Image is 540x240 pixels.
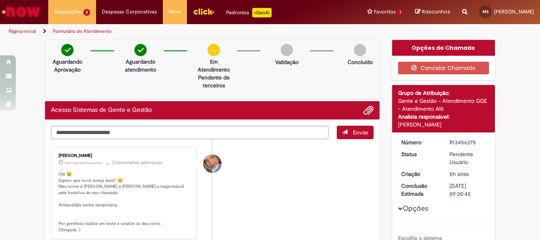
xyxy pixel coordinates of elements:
[54,8,82,16] span: Requisições
[337,126,374,139] button: Enviar
[121,58,160,74] p: Aguardando atendimento
[6,24,354,39] ul: Trilhas de página
[397,9,403,16] span: 1
[422,8,450,15] span: Rascunhos
[392,40,495,56] div: Opções do Chamado
[398,97,489,113] div: Gente e Gestão - Atendimento GGE - Atendimento Alô
[64,161,102,165] span: cerca de uma hora atrás
[415,8,450,16] a: Rascunhos
[395,138,444,146] dt: Número
[61,44,74,56] img: check-circle-green.png
[483,9,489,14] span: MS
[275,58,298,66] p: Validação
[51,126,329,139] textarea: Digite sua mensagem aqui...
[353,129,368,136] span: Enviar
[203,155,221,173] div: Jacqueline Andrade Galani
[395,150,444,158] dt: Status
[59,153,190,158] div: [PERSON_NAME]
[449,138,486,146] div: R13456275
[398,89,489,97] div: Grupo de Atribuição:
[53,28,111,34] a: Formulário de Atendimento
[112,159,163,166] small: Comentários adicionais
[194,74,233,89] p: Pendente de terceiros
[169,8,181,16] span: More
[449,150,486,166] div: Pendente Usuário
[449,170,469,178] span: 5h atrás
[134,44,147,56] img: check-circle-green.png
[494,8,534,15] span: [PERSON_NAME]
[347,58,373,66] p: Concluído
[395,170,444,178] dt: Criação
[354,44,366,56] img: img-circle-grey.png
[64,161,102,165] time: 28/08/2025 13:32:56
[208,44,220,56] img: circle-minus.png
[1,4,42,20] img: ServiceNow
[51,107,152,114] h2: Acesso Sistemas de Gente e Gestão Histórico de tíquete
[226,8,272,17] div: Padroniza
[59,171,190,233] p: Olá 😉 Espero que você esteja bem!! 😊 Meu nome é [PERSON_NAME] e [PERSON_NAME] a responsável pela ...
[374,8,396,16] span: Favoritos
[83,9,90,16] span: 2
[449,170,486,178] div: 28/08/2025 09:40:37
[281,44,293,56] img: img-circle-grey.png
[9,28,36,34] a: Página inicial
[398,121,489,129] div: [PERSON_NAME]
[194,58,233,74] p: Em Atendimento
[398,62,489,74] button: Cancelar Chamado
[395,182,444,198] dt: Conclusão Estimada
[449,170,469,178] time: 28/08/2025 09:40:37
[252,8,272,17] p: +GenAi
[398,113,489,121] div: Analista responsável:
[48,58,87,74] p: Aguardando Aprovação
[193,6,214,17] img: click_logo_yellow_360x200.png
[363,105,374,115] button: Adicionar anexos
[449,182,486,198] div: [DATE] 09:30:42
[102,8,157,16] span: Despesas Corporativas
